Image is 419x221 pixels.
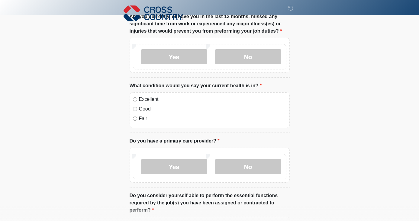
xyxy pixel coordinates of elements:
[139,96,286,103] label: Excellent
[139,115,286,122] label: Fair
[133,117,137,121] input: Fair
[133,97,137,101] input: Excellent
[141,49,207,64] label: Yes
[130,82,262,89] label: What condition would you say your current health is in?
[141,159,207,174] label: Yes
[215,49,281,64] label: No
[139,105,286,113] label: Good
[215,159,281,174] label: No
[133,107,137,111] input: Good
[124,5,183,22] img: Cross Country Logo
[130,137,220,145] label: Do you have a primary care provider?
[130,192,290,214] label: Do you consider yourself able to perform the essential functions required by the job(s) you have ...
